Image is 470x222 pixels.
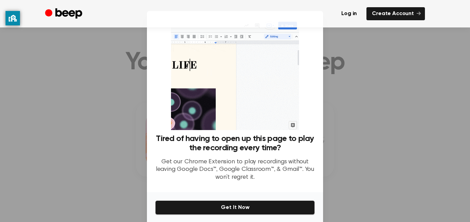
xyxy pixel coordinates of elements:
[171,19,299,130] img: Beep extension in action
[6,11,20,25] button: privacy banner
[45,7,84,21] a: Beep
[155,158,315,182] p: Get our Chrome Extension to play recordings without leaving Google Docs™, Google Classroom™, & Gm...
[366,7,425,20] a: Create Account
[155,134,315,153] h3: Tired of having to open up this page to play the recording every time?
[155,200,315,215] button: Get It Now
[336,7,362,20] a: Log in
